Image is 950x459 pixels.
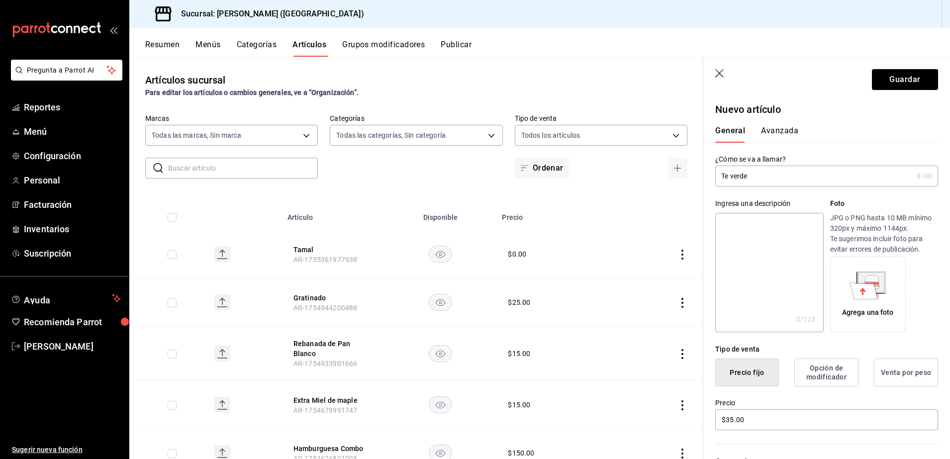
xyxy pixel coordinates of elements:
[24,174,121,187] span: Personal
[293,395,373,405] button: edit-product-location
[293,304,357,312] span: AR-1754944200488
[715,399,938,406] label: Precio
[677,298,687,308] button: actions
[330,115,502,122] label: Categorías
[677,400,687,410] button: actions
[508,448,534,458] div: $ 150.00
[145,40,180,57] button: Resumen
[917,171,932,181] div: 8 /40
[145,89,359,96] strong: Para editar los artículos o cambios generales, ve a “Organización”.
[173,8,364,20] h3: Sucursal: [PERSON_NAME] ([GEOGRAPHIC_DATA])
[441,40,472,57] button: Publicar
[293,293,373,303] button: edit-product-location
[429,396,452,413] button: availability-product
[293,339,373,359] button: edit-product-location
[715,156,938,163] label: ¿Cómo se va a llamar?
[293,360,357,367] span: AR-1754933901666
[152,130,242,140] span: Todas las marcas, Sin marca
[282,198,385,230] th: Artículo
[342,40,425,57] button: Grupos modificadores
[715,344,938,355] div: Tipo de venta
[292,40,326,57] button: Artículos
[7,72,122,83] a: Pregunta a Parrot AI
[677,250,687,260] button: actions
[715,359,779,386] button: Precio fijo
[24,340,121,353] span: [PERSON_NAME]
[109,26,117,34] button: open_drawer_menu
[27,65,107,76] span: Pregunta a Parrot AI
[796,314,816,324] div: 0 /125
[677,349,687,359] button: actions
[830,213,938,255] p: JPG o PNG hasta 10 MB mínimo 320px y máximo 1144px. Te sugerimos incluir foto para evitar errores...
[508,249,526,259] div: $ 0.00
[429,246,452,263] button: availability-product
[195,40,220,57] button: Menús
[237,40,277,57] button: Categorías
[336,130,446,140] span: Todas las categorías, Sin categoría
[715,198,823,209] div: Ingresa una descripción
[429,294,452,311] button: availability-product
[24,247,121,260] span: Suscripción
[496,198,614,230] th: Precio
[145,115,318,122] label: Marcas
[872,69,938,90] button: Guardar
[293,444,373,454] button: edit-product-location
[24,222,121,236] span: Inventarios
[830,198,938,209] p: Foto
[515,115,687,122] label: Tipo de venta
[24,100,121,114] span: Reportes
[145,40,950,57] div: navigation tabs
[24,149,121,163] span: Configuración
[293,245,373,255] button: edit-product-location
[168,158,318,178] input: Buscar artículo
[429,345,452,362] button: availability-product
[715,126,926,143] div: navigation tabs
[794,359,858,386] button: Opción de modificador
[508,400,530,410] div: $ 15.00
[761,126,798,143] button: Avanzada
[293,256,357,264] span: AR-1755361977938
[24,315,121,329] span: Recomienda Parrot
[833,259,903,330] div: Agrega una foto
[874,359,938,386] button: Venta por peso
[842,307,894,318] div: Agrega una foto
[24,292,108,304] span: Ayuda
[508,349,530,359] div: $ 15.00
[515,158,570,179] button: Ordenar
[508,297,530,307] div: $ 25.00
[11,60,122,81] button: Pregunta a Parrot AI
[293,406,357,414] span: AR-1754679991747
[12,445,121,455] span: Sugerir nueva función
[24,125,121,138] span: Menú
[145,73,225,88] div: Artículos sucursal
[521,130,580,140] span: Todos los artículos
[385,198,496,230] th: Disponible
[715,126,745,143] button: General
[715,102,938,117] p: Nuevo artículo
[24,198,121,211] span: Facturación
[677,449,687,459] button: actions
[715,409,938,430] input: $0.00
